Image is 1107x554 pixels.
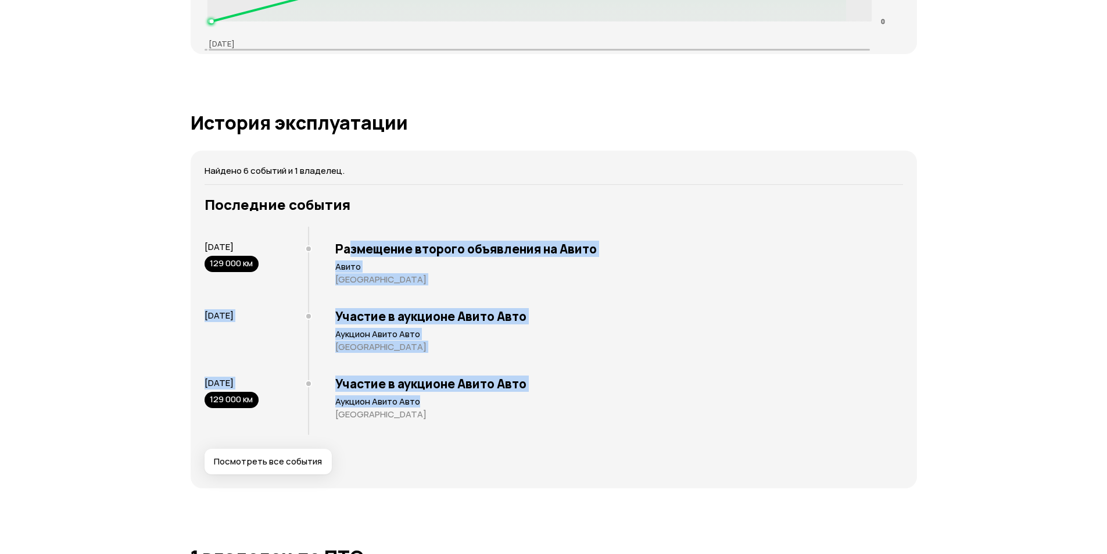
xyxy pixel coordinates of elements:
span: [DATE] [205,377,234,389]
h3: Размещение второго объявления на Авито [335,241,903,256]
p: Найдено 6 событий и 1 владелец. [205,165,903,177]
h1: История эксплуатации [191,112,917,133]
p: [GEOGRAPHIC_DATA] [335,274,903,285]
button: Посмотреть все события [205,449,332,474]
p: Авито [335,261,903,273]
p: [DATE] [209,38,235,49]
h3: Последние события [205,196,903,213]
h3: Участие в аукционе Авито Авто [335,309,903,324]
span: Посмотреть все события [214,456,322,467]
span: [DATE] [205,309,234,321]
div: 129 000 км [205,256,259,272]
tspan: 0 [881,17,885,26]
p: [GEOGRAPHIC_DATA] [335,409,903,420]
p: [GEOGRAPHIC_DATA] [335,341,903,353]
div: 129 000 км [205,392,259,408]
p: Аукцион Авито Авто [335,396,903,408]
h3: Участие в аукционе Авито Авто [335,376,903,391]
span: [DATE] [205,241,234,253]
p: Аукцион Авито Авто [335,328,903,340]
